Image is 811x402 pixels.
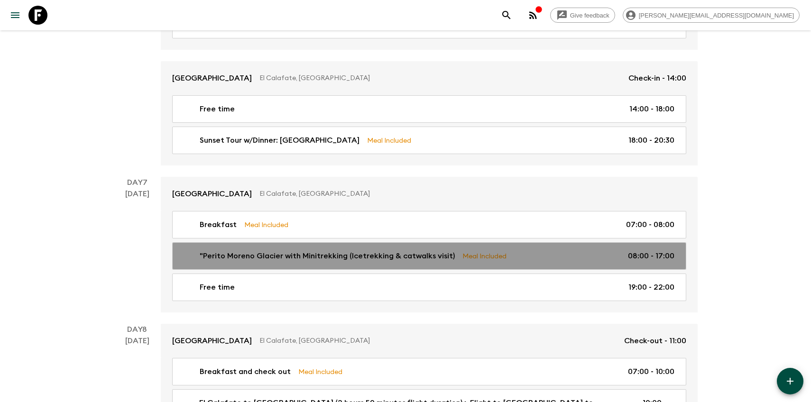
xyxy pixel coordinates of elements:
p: Breakfast and check out [200,366,291,377]
a: "Perito Moreno Glacier with Minitrekking (Icetrekking & catwalks visit)Meal Included08:00 - 17:00 [172,242,686,270]
button: menu [6,6,25,25]
p: Breakfast [200,219,237,230]
p: Free time [200,282,235,293]
span: Give feedback [565,12,615,19]
p: Check-out - 11:00 [624,335,686,347]
div: [DATE] [125,188,149,312]
p: [GEOGRAPHIC_DATA] [172,335,252,347]
p: Day 8 [113,324,161,335]
button: search adventures [497,6,516,25]
p: 08:00 - 17:00 [628,250,674,262]
p: 14:00 - 18:00 [629,103,674,115]
p: [GEOGRAPHIC_DATA] [172,188,252,200]
a: [GEOGRAPHIC_DATA]El Calafate, [GEOGRAPHIC_DATA]Check-out - 11:00 [161,324,698,358]
p: El Calafate, [GEOGRAPHIC_DATA] [259,189,679,199]
a: BreakfastMeal Included07:00 - 08:00 [172,211,686,238]
a: [GEOGRAPHIC_DATA]El Calafate, [GEOGRAPHIC_DATA] [161,177,698,211]
p: 07:00 - 08:00 [626,219,674,230]
a: Breakfast and check outMeal Included07:00 - 10:00 [172,358,686,385]
a: Free time14:00 - 18:00 [172,95,686,123]
p: Meal Included [244,219,288,230]
span: [PERSON_NAME][EMAIL_ADDRESS][DOMAIN_NAME] [634,12,799,19]
p: [GEOGRAPHIC_DATA] [172,73,252,84]
a: Sunset Tour w/Dinner: [GEOGRAPHIC_DATA]Meal Included18:00 - 20:30 [172,127,686,154]
p: 19:00 - 22:00 [628,282,674,293]
a: Give feedback [550,8,615,23]
p: Meal Included [462,251,507,261]
p: "Perito Moreno Glacier with Minitrekking (Icetrekking & catwalks visit) [200,250,455,262]
p: 07:00 - 10:00 [628,366,674,377]
a: [GEOGRAPHIC_DATA]El Calafate, [GEOGRAPHIC_DATA]Check-in - 14:00 [161,61,698,95]
a: Free time19:00 - 22:00 [172,274,686,301]
p: Check-in - 14:00 [628,73,686,84]
p: El Calafate, [GEOGRAPHIC_DATA] [259,73,621,83]
p: Meal Included [298,366,342,377]
p: Free time [200,103,235,115]
p: Day 7 [113,177,161,188]
p: Meal Included [367,135,411,146]
div: [PERSON_NAME][EMAIL_ADDRESS][DOMAIN_NAME] [623,8,800,23]
p: El Calafate, [GEOGRAPHIC_DATA] [259,336,617,346]
p: 18:00 - 20:30 [628,135,674,146]
p: Sunset Tour w/Dinner: [GEOGRAPHIC_DATA] [200,135,359,146]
